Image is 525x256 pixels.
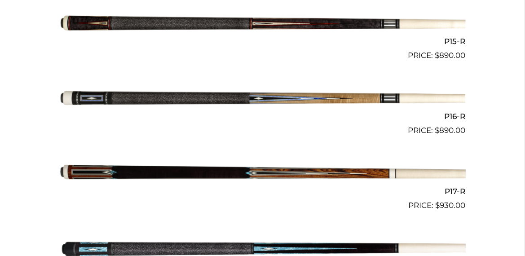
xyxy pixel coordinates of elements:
[435,51,466,60] bdi: 890.00
[60,65,466,136] a: P16-R $890.00
[436,201,440,210] span: $
[60,140,466,211] a: P17-R $930.00
[435,126,440,135] span: $
[435,51,440,60] span: $
[435,126,466,135] bdi: 890.00
[60,140,466,207] img: P17-R
[60,65,466,132] img: P16-R
[436,201,466,210] bdi: 930.00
